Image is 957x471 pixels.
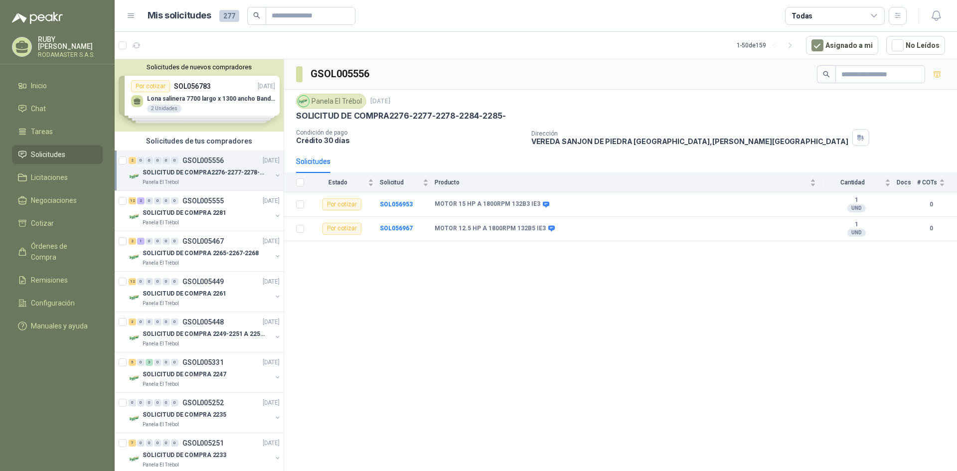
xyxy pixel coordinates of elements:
[171,399,178,406] div: 0
[263,277,280,287] p: [DATE]
[171,238,178,245] div: 0
[129,197,136,204] div: 12
[31,172,68,183] span: Licitaciones
[12,214,103,233] a: Cotizar
[129,397,282,429] a: 0 0 0 0 0 0 GSOL005252[DATE] Company LogoSOLICITUD DE COMPRA 2235Panela El Trébol
[115,59,284,132] div: Solicitudes de nuevos compradoresPor cotizarSOL056783[DATE] Lona salinera 7700 largo x 1300 ancho...
[146,197,153,204] div: 0
[171,197,178,204] div: 0
[143,289,226,299] p: SOLICITUD DE COMPRA 2261
[12,191,103,210] a: Negociaciones
[380,201,413,208] a: SOL056953
[129,278,136,285] div: 12
[380,179,421,186] span: Solicitud
[917,224,945,233] b: 0
[310,173,380,192] th: Estado
[143,219,179,227] p: Panela El Trébol
[171,278,178,285] div: 0
[129,211,141,223] img: Company Logo
[253,12,260,19] span: search
[129,170,141,182] img: Company Logo
[137,318,145,325] div: 0
[917,200,945,209] b: 0
[12,294,103,313] a: Configuración
[129,437,282,469] a: 7 0 0 0 0 0 GSOL005251[DATE] Company LogoSOLICITUD DE COMPRA 2233Panela El Trébol
[31,80,47,91] span: Inicio
[263,317,280,327] p: [DATE]
[129,399,136,406] div: 0
[263,156,280,165] p: [DATE]
[296,94,366,109] div: Panela El Trébol
[12,168,103,187] a: Licitaciones
[143,461,179,469] p: Panela El Trébol
[162,157,170,164] div: 0
[435,173,822,192] th: Producto
[146,318,153,325] div: 0
[143,421,179,429] p: Panela El Trébol
[322,223,361,235] div: Por cotizar
[129,356,282,388] a: 5 0 3 0 0 0 GSOL005331[DATE] Company LogoSOLICITUD DE COMPRA 2247Panela El Trébol
[182,440,224,447] p: GSOL005251
[296,156,330,167] div: Solicitudes
[129,440,136,447] div: 7
[154,318,161,325] div: 0
[12,271,103,290] a: Remisiones
[792,10,812,21] div: Todas
[146,278,153,285] div: 0
[380,173,435,192] th: Solicitud
[146,399,153,406] div: 0
[380,225,413,232] a: SOL056967
[171,440,178,447] div: 0
[154,359,161,366] div: 0
[182,197,224,204] p: GSOL005555
[154,278,161,285] div: 0
[143,249,259,258] p: SOLICITUD DE COMPRA 2265-2267-2268
[296,129,523,136] p: Condición de pago
[129,359,136,366] div: 5
[162,359,170,366] div: 0
[897,173,917,192] th: Docs
[31,320,88,331] span: Manuales y ayuda
[322,198,361,210] div: Por cotizar
[162,238,170,245] div: 0
[31,195,77,206] span: Negociaciones
[137,278,145,285] div: 0
[263,196,280,206] p: [DATE]
[12,145,103,164] a: Solicitudes
[12,99,103,118] a: Chat
[143,329,267,339] p: SOLICITUD DE COMPRA 2249-2251 A 2256-2258 Y 2262
[435,179,808,186] span: Producto
[129,155,282,186] a: 2 0 0 0 0 0 GSOL005556[DATE] Company LogoSOLICITUD DE COMPRA2276-2277-2278-2284-2285-Panela El Tr...
[917,179,937,186] span: # COTs
[162,318,170,325] div: 0
[263,439,280,448] p: [DATE]
[137,197,145,204] div: 2
[737,37,798,53] div: 1 - 50 de 159
[31,298,75,309] span: Configuración
[129,195,282,227] a: 12 2 0 0 0 0 GSOL005555[DATE] Company LogoSOLICITUD DE COMPRA 2281Panela El Trébol
[154,399,161,406] div: 0
[129,453,141,465] img: Company Logo
[12,237,103,267] a: Órdenes de Compra
[154,157,161,164] div: 0
[146,440,153,447] div: 0
[171,318,178,325] div: 0
[154,440,161,447] div: 0
[143,370,226,379] p: SOLICITUD DE COMPRA 2247
[38,36,103,50] p: RUBY [PERSON_NAME]
[31,241,93,263] span: Órdenes de Compra
[129,316,282,348] a: 3 0 0 0 0 0 GSOL005448[DATE] Company LogoSOLICITUD DE COMPRA 2249-2251 A 2256-2258 Y 2262Panela E...
[162,197,170,204] div: 0
[162,278,170,285] div: 0
[435,225,546,233] b: MOTOR 12.5 HP A 1800RPM 132B5 IE3
[219,10,239,22] span: 277
[531,137,848,146] p: VEREDA SANJON DE PIEDRA [GEOGRAPHIC_DATA] , [PERSON_NAME][GEOGRAPHIC_DATA]
[12,122,103,141] a: Tareas
[31,149,65,160] span: Solicitudes
[298,96,309,107] img: Company Logo
[435,200,540,208] b: MOTOR 15 HP A 1800RPM 132B3 IE3
[119,63,280,71] button: Solicitudes de nuevos compradores
[822,173,897,192] th: Cantidad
